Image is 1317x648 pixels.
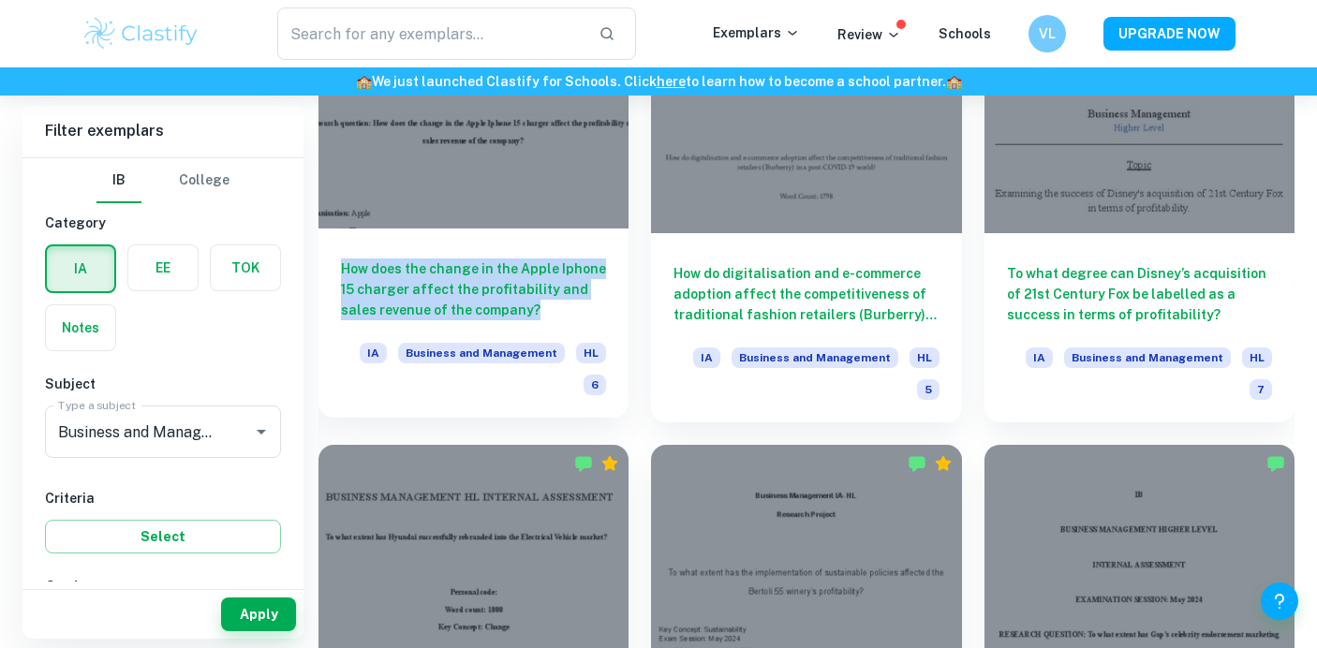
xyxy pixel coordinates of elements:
div: Filter type choice [96,158,229,203]
button: Select [45,520,281,553]
p: Exemplars [713,22,800,43]
img: Marked [574,454,593,473]
img: Marked [1266,454,1285,473]
input: Search for any exemplars... [277,7,584,60]
span: Business and Management [398,343,565,363]
span: HL [910,347,940,368]
h6: How does the change in the Apple Iphone 15 charger affect the profitability and sales revenue of ... [341,258,606,320]
button: EE [128,245,198,290]
img: Marked [908,454,926,473]
button: Notes [46,305,115,350]
p: Review [837,24,901,45]
button: Open [248,419,274,445]
a: here [657,74,686,89]
span: IA [360,343,387,363]
span: HL [1242,347,1272,368]
span: IA [1026,347,1053,368]
span: 6 [584,375,606,395]
span: 🏫 [946,74,962,89]
span: 🏫 [356,74,372,89]
label: Type a subject [58,397,136,413]
span: HL [576,343,606,363]
button: Apply [221,597,296,631]
div: Premium [600,454,619,473]
h6: We just launched Clastify for Schools. Click to learn how to become a school partner. [4,71,1313,92]
div: Premium [934,454,953,473]
button: Help and Feedback [1261,582,1298,620]
button: IA [47,246,114,291]
h6: Filter exemplars [22,105,303,157]
h6: Criteria [45,488,281,508]
span: 5 [917,379,940,400]
span: IA [693,347,720,368]
img: Clastify logo [81,15,200,52]
h6: How do digitalisation and e-commerce adoption affect the competitiveness of traditional fashion r... [673,263,939,325]
button: VL [1028,15,1066,52]
span: 7 [1250,379,1272,400]
button: UPGRADE NOW [1103,17,1236,51]
button: College [179,158,229,203]
a: Schools [939,26,991,41]
h6: To what degree can Disney’s acquisition of 21st Century Fox be labelled as a success in terms of ... [1007,263,1272,325]
span: Business and Management [732,347,898,368]
button: TOK [211,245,280,290]
button: IB [96,158,141,203]
h6: VL [1037,23,1058,44]
h6: Category [45,213,281,233]
h6: Grade [45,576,281,596]
h6: Subject [45,374,281,394]
span: Business and Management [1064,347,1231,368]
